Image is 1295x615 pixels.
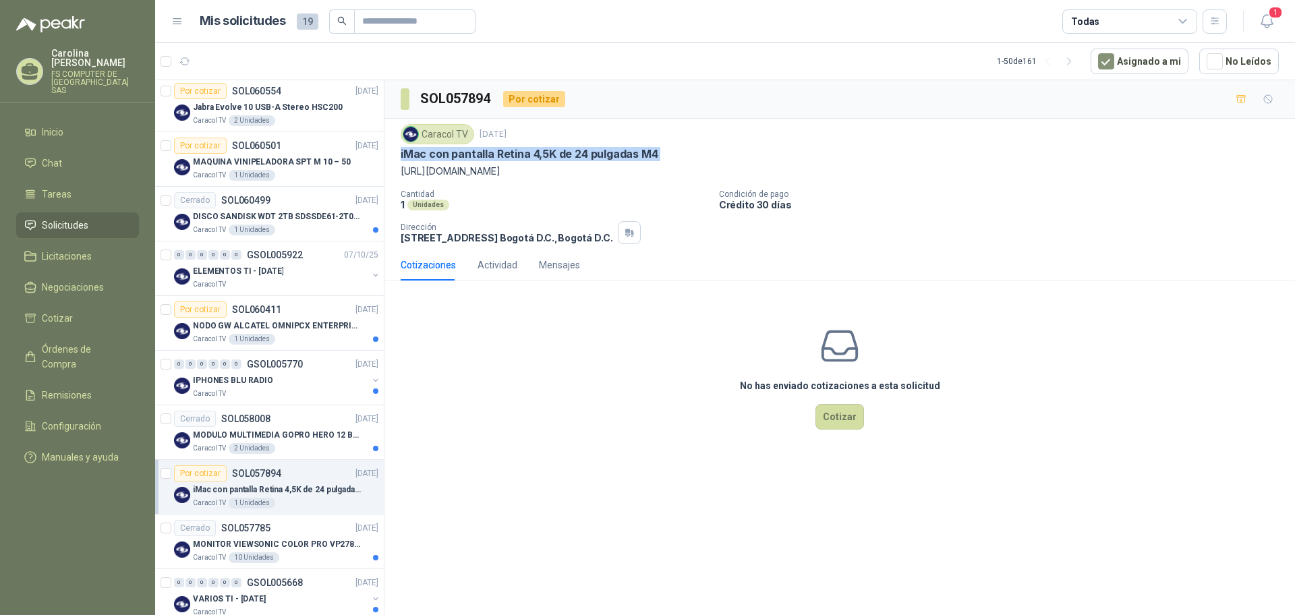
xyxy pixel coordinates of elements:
div: Por cotizar [174,83,227,99]
button: No Leídos [1199,49,1279,74]
div: 0 [231,359,241,369]
p: MODULO MULTIMEDIA GOPRO HERO 12 BLACK [193,429,361,442]
h3: SOL057894 [420,88,492,109]
div: 0 [220,359,230,369]
img: Company Logo [174,487,190,503]
img: Company Logo [174,159,190,175]
div: 0 [208,250,219,260]
a: Por cotizarSOL060554[DATE] Company LogoJabra Evolve 10 USB-A Stereo HSC200Caracol TV2 Unidades [155,78,384,132]
a: Manuales y ayuda [16,444,139,470]
span: 1 [1268,6,1283,19]
span: 19 [297,13,318,30]
p: MONITOR VIEWSONIC COLOR PRO VP2786-4K [193,538,361,551]
div: 0 [185,359,196,369]
a: CerradoSOL057785[DATE] Company LogoMONITOR VIEWSONIC COLOR PRO VP2786-4KCaracol TV10 Unidades [155,515,384,569]
div: Todas [1071,14,1099,29]
span: Manuales y ayuda [42,450,119,465]
p: iMac con pantalla Retina 4,5K de 24 pulgadas M4 [193,484,361,496]
p: GSOL005770 [247,359,303,369]
p: MAQUINA VINIPELADORA SPT M 10 – 50 [193,156,351,169]
button: Asignado a mi [1091,49,1188,74]
a: CerradoSOL060499[DATE] Company LogoDISCO SANDISK WDT 2TB SDSSDE61-2T00-G25Caracol TV1 Unidades [155,187,384,241]
div: Cerrado [174,520,216,536]
div: 0 [197,578,207,587]
p: [DATE] [355,522,378,535]
div: Caracol TV [401,124,474,144]
p: Caracol TV [193,115,226,126]
p: [DATE] [355,577,378,589]
div: 0 [197,359,207,369]
p: [URL][DOMAIN_NAME] [401,164,1279,179]
img: Company Logo [174,432,190,448]
a: Negociaciones [16,274,139,300]
div: Por cotizar [174,138,227,154]
div: Por cotizar [174,465,227,481]
p: SOL057894 [232,469,281,478]
img: Company Logo [174,268,190,285]
p: Jabra Evolve 10 USB-A Stereo HSC200 [193,101,343,114]
div: 0 [231,578,241,587]
a: Inicio [16,119,139,145]
p: Caracol TV [193,279,226,290]
h3: No has enviado cotizaciones a esta solicitud [740,378,940,393]
span: Solicitudes [42,218,88,233]
p: iMac con pantalla Retina 4,5K de 24 pulgadas M4 [401,147,658,161]
p: Caracol TV [193,170,226,181]
p: Caracol TV [193,388,226,399]
p: IPHONES BLU RADIO [193,374,273,387]
div: 0 [197,250,207,260]
button: Cotizar [815,404,864,430]
p: NODO GW ALCATEL OMNIPCX ENTERPRISE SIP [193,320,361,332]
p: [DATE] [355,303,378,316]
p: Caracol TV [193,552,226,563]
a: 0 0 0 0 0 0 GSOL00592207/10/25 Company LogoELEMENTOS TI - [DATE]Caracol TV [174,247,381,290]
div: 2 Unidades [229,115,275,126]
div: 1 - 50 de 161 [997,51,1080,72]
p: ELEMENTOS TI - [DATE] [193,265,283,278]
a: CerradoSOL058008[DATE] Company LogoMODULO MULTIMEDIA GOPRO HERO 12 BLACKCaracol TV2 Unidades [155,405,384,460]
h1: Mis solicitudes [200,11,286,31]
p: Caracol TV [193,334,226,345]
p: Caracol TV [193,498,226,508]
span: Tareas [42,187,71,202]
a: Configuración [16,413,139,439]
div: Por cotizar [503,91,565,107]
a: 0 0 0 0 0 0 GSOL005770[DATE] Company LogoIPHONES BLU RADIOCaracol TV [174,356,381,399]
span: Órdenes de Compra [42,342,126,372]
img: Company Logo [174,596,190,612]
p: VARIOS TI - [DATE] [193,593,266,606]
button: 1 [1255,9,1279,34]
p: Cantidad [401,189,708,199]
img: Company Logo [174,105,190,121]
div: 0 [174,359,184,369]
span: Inicio [42,125,63,140]
a: Por cotizarSOL060411[DATE] Company LogoNODO GW ALCATEL OMNIPCX ENTERPRISE SIPCaracol TV1 Unidades [155,296,384,351]
div: 2 Unidades [229,443,275,454]
div: Cerrado [174,411,216,427]
p: SOL060411 [232,305,281,314]
p: FS COMPUTER DE [GEOGRAPHIC_DATA] SAS [51,70,139,94]
span: search [337,16,347,26]
span: Configuración [42,419,101,434]
a: Por cotizarSOL057894[DATE] Company LogoiMac con pantalla Retina 4,5K de 24 pulgadas M4Caracol TV1... [155,460,384,515]
p: [DATE] [480,128,507,141]
div: 0 [185,578,196,587]
div: 0 [220,578,230,587]
p: [DATE] [355,467,378,480]
p: Dirección [401,223,612,232]
div: Cotizaciones [401,258,456,272]
div: Actividad [478,258,517,272]
p: Crédito 30 días [719,199,1290,210]
img: Logo peakr [16,16,85,32]
div: 0 [185,250,196,260]
div: 1 Unidades [229,498,275,508]
div: 0 [231,250,241,260]
p: SOL060499 [221,196,270,205]
p: [DATE] [355,140,378,152]
img: Company Logo [403,127,418,142]
div: 0 [174,578,184,587]
p: Caracol TV [193,225,226,235]
span: Cotizar [42,311,73,326]
a: Chat [16,150,139,176]
span: Chat [42,156,62,171]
